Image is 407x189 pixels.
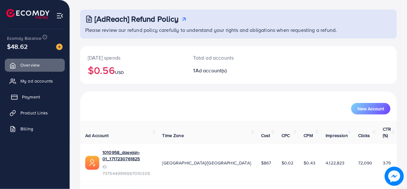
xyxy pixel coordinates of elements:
img: menu [56,12,64,19]
h2: 1 [193,68,257,74]
p: [DATE] spends [88,54,178,62]
span: Cost [261,132,270,139]
span: 72,090 [358,160,373,166]
a: My ad accounts [5,75,65,87]
span: Ecomdy Balance [7,35,41,41]
p: Please review our refund policy carefully to understand your rights and obligations when requesti... [85,26,393,34]
span: USD [115,69,124,76]
a: Payment [5,91,65,103]
span: Billing [20,126,33,132]
span: Impression [326,132,348,139]
span: Overview [20,62,40,68]
span: ID: 7375449916967010305 [102,164,152,177]
span: Payment [22,94,40,100]
h2: $0.56 [88,64,178,76]
a: 1010958_daeejan-01_1717230761825 [102,149,152,162]
button: New Account [351,103,390,114]
span: Ad Account [85,132,109,139]
span: Time Zone [162,132,184,139]
span: CTR (%) [383,126,391,139]
p: Total ad accounts [193,54,257,62]
img: logo [6,9,49,19]
span: Ad account(s) [195,67,227,74]
a: Product Links [5,106,65,119]
span: $48.62 [7,42,28,51]
img: image [385,167,404,186]
span: $0.43 [304,160,316,166]
a: Billing [5,122,65,135]
img: ic-ads-acc.e4c84228.svg [85,156,99,170]
span: My ad accounts [20,78,53,84]
img: image [56,44,63,50]
span: 4,122,823 [326,160,344,166]
span: $867 [261,160,271,166]
span: $0.02 [282,160,294,166]
span: [GEOGRAPHIC_DATA]/[GEOGRAPHIC_DATA] [162,160,251,166]
a: Overview [5,59,65,71]
span: Product Links [20,110,48,116]
h3: [AdReach] Refund Policy [94,14,179,24]
span: CPC [282,132,290,139]
span: New Account [358,106,384,111]
span: 3.79 [383,160,391,166]
span: CPM [304,132,313,139]
span: Clicks [358,132,370,139]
